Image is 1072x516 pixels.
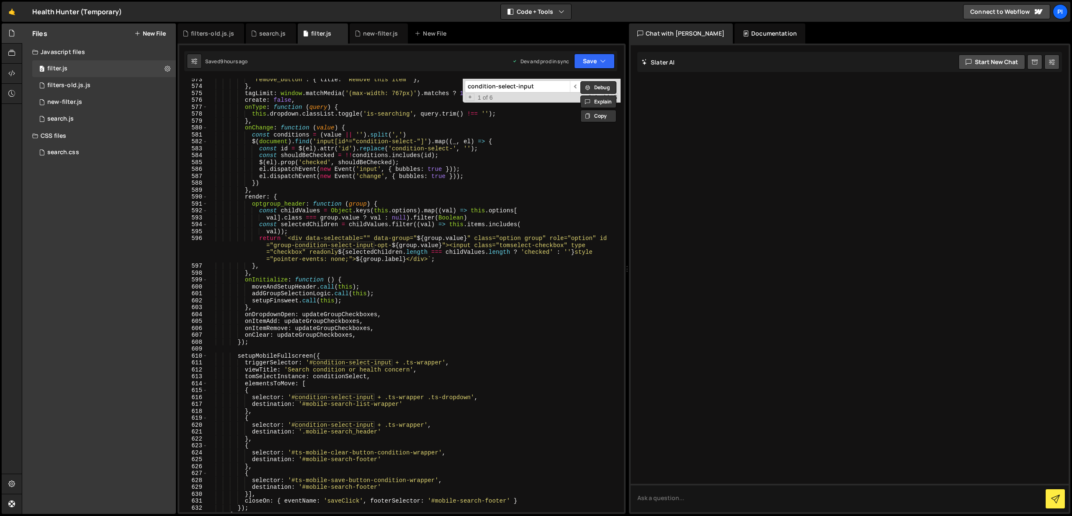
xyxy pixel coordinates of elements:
div: 16494/45764.js [32,77,176,94]
div: 615 [179,387,208,394]
div: Dev and prod in sync [512,58,569,65]
div: 590 [179,193,208,201]
div: 619 [179,415,208,422]
div: 616 [179,394,208,401]
span: Toggle Replace mode [466,93,474,101]
div: 605 [179,318,208,325]
button: Copy [580,110,616,122]
div: 578 [179,111,208,118]
a: 🤙 [2,2,22,22]
div: 601 [179,290,208,297]
div: New File [415,29,450,38]
div: 579 [179,118,208,125]
div: Chat with [PERSON_NAME] [629,23,733,44]
div: 576 [179,97,208,104]
div: filter.js [47,65,67,72]
div: 608 [179,339,208,346]
div: 630 [179,491,208,498]
div: 612 [179,366,208,374]
div: 596 [179,235,208,263]
div: 610 [179,353,208,360]
button: Start new chat [959,54,1025,70]
button: Save [574,54,615,69]
div: 595 [179,228,208,235]
div: 574 [179,83,208,90]
div: 621 [179,428,208,436]
div: Health Hunter (Temporary) [32,7,122,17]
div: 598 [179,270,208,277]
div: 573 [179,76,208,83]
div: 16494/44708.js [32,60,176,77]
div: 617 [179,401,208,408]
div: 606 [179,325,208,332]
div: Saved [205,58,248,65]
span: 0 [39,66,44,73]
div: 9 hours ago [220,58,248,65]
div: filters-old.js.js [47,82,90,89]
div: 592 [179,207,208,214]
div: 581 [179,132,208,139]
div: 613 [179,373,208,380]
div: 631 [179,498,208,505]
div: 16494/45743.css [32,144,176,161]
button: New File [134,30,166,37]
div: 594 [179,221,208,228]
div: 589 [179,187,208,194]
div: 593 [179,214,208,222]
button: Code + Tools [501,4,571,19]
div: new-filter.js [47,98,82,106]
div: 607 [179,332,208,339]
button: Debug [580,81,616,94]
div: 625 [179,456,208,463]
div: 586 [179,166,208,173]
span: 1 of 6 [474,94,496,101]
div: 602 [179,297,208,304]
div: 626 [179,463,208,470]
div: 577 [179,104,208,111]
div: 575 [179,90,208,97]
div: 620 [179,422,208,429]
div: filters-old.js.js [191,29,234,38]
div: search.css [47,149,79,156]
div: 623 [179,442,208,449]
div: 582 [179,138,208,145]
div: 597 [179,263,208,270]
div: 627 [179,470,208,477]
div: CSS files [22,127,176,144]
div: search.js [259,29,286,38]
div: 583 [179,145,208,152]
div: 585 [179,159,208,166]
button: Explain [580,95,616,108]
span: ​ [570,80,582,93]
div: new-filter.js [363,29,398,38]
div: 629 [179,484,208,491]
input: Search for [465,80,570,93]
a: Connect to Webflow [963,4,1050,19]
div: 600 [179,284,208,291]
div: 632 [179,505,208,512]
div: Documentation [734,23,805,44]
div: 588 [179,180,208,187]
div: 16494/46184.js [32,94,176,111]
div: 624 [179,449,208,457]
div: 603 [179,304,208,311]
h2: Slater AI [642,58,675,66]
div: 622 [179,436,208,443]
div: 614 [179,380,208,387]
div: 604 [179,311,208,318]
div: 628 [179,477,208,484]
div: 584 [179,152,208,159]
div: 618 [179,408,208,415]
div: 591 [179,201,208,208]
div: 16494/45041.js [32,111,176,127]
div: 587 [179,173,208,180]
a: Pi [1053,4,1068,19]
h2: Files [32,29,47,38]
div: 609 [179,346,208,353]
div: 611 [179,359,208,366]
div: Javascript files [22,44,176,60]
div: filter.js [311,29,331,38]
div: search.js [47,115,74,123]
div: 599 [179,276,208,284]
